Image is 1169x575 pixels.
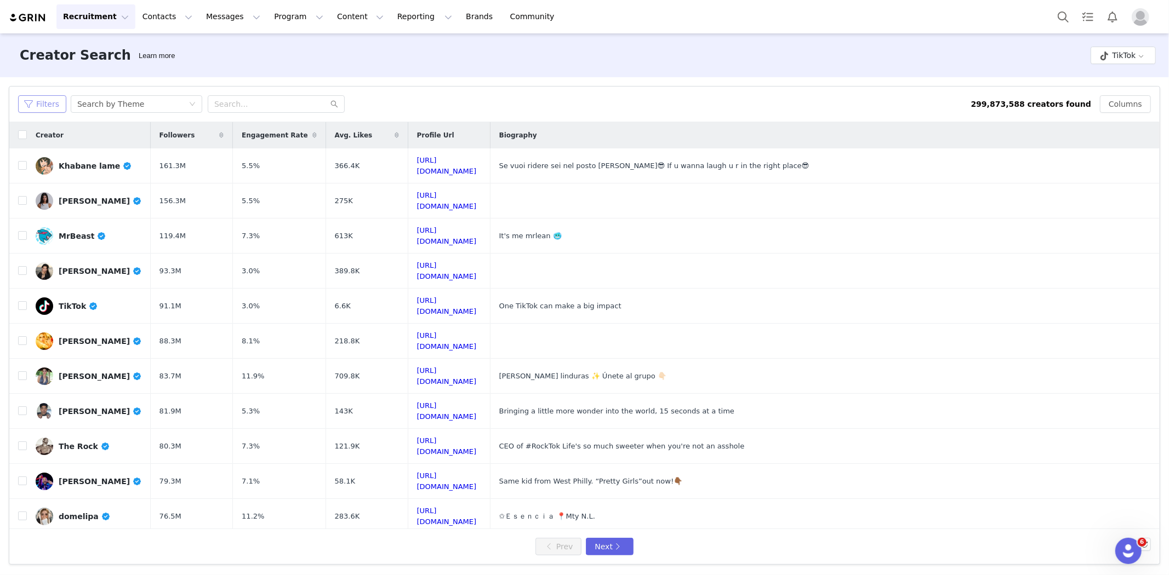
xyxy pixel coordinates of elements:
img: v2 [36,297,53,315]
span: 3.0% [242,266,260,277]
h3: Creator Search [20,45,131,65]
a: [PERSON_NAME] [36,262,142,280]
span: One TikTok can make a big impact [499,302,621,310]
span: 6 [1138,538,1147,547]
a: [PERSON_NAME] [36,473,142,490]
span: 5.3% [242,406,260,417]
span: Creator [36,130,64,140]
span: 7.3% [242,441,260,452]
span: 93.3M [159,266,181,277]
a: [URL][DOMAIN_NAME] [417,296,477,315]
span: 6.6K [335,301,351,312]
img: v2 [36,473,53,490]
div: 299,873,588 creators found [971,99,1091,110]
span: It's me mrlean 🥶 [499,232,562,240]
span: 5.5% [242,160,260,171]
span: 121.9K [335,441,360,452]
div: [PERSON_NAME] [59,337,142,346]
span: 7.1% [242,476,260,487]
img: v2 [36,262,53,280]
span: Followers [159,130,195,140]
span: 8.1% [242,336,260,347]
div: [PERSON_NAME] [59,197,142,205]
span: 119.4M [159,231,186,242]
div: MrBeast [59,232,106,240]
div: Khabane lame [59,162,132,170]
span: ✩Ｅｓｅｎｃｉａ 📍Mty N.L. [499,512,595,520]
i: icon: down [189,101,196,108]
span: 88.3M [159,336,181,347]
span: 76.5M [159,511,181,522]
div: Tooltip anchor [136,50,177,61]
span: 3.0% [242,301,260,312]
span: 11.9% [242,371,264,382]
span: 11.2% [242,511,264,522]
span: 283.6K [335,511,360,522]
span: Biography [499,130,537,140]
a: [PERSON_NAME] [36,367,142,385]
span: 143K [335,406,353,417]
img: v2 [36,192,53,210]
a: [PERSON_NAME] [36,403,142,420]
a: [URL][DOMAIN_NAME] [417,436,477,456]
img: v2 [36,508,53,525]
span: 81.9M [159,406,181,417]
button: Next [586,538,633,555]
button: Program [267,4,330,29]
img: grin logo [9,13,47,23]
a: [PERSON_NAME] [36,192,142,210]
span: 366.4K [335,160,360,171]
input: Search... [208,95,345,113]
a: The Rock [36,438,142,455]
span: 5.5% [242,196,260,206]
button: Content [330,4,390,29]
a: [URL][DOMAIN_NAME] [417,401,477,421]
div: [PERSON_NAME] [59,477,142,486]
a: MrBeast [36,227,142,245]
button: Reporting [391,4,459,29]
a: [URL][DOMAIN_NAME] [417,331,477,350]
div: TikTok [59,302,98,311]
a: Community [504,4,566,29]
a: Khabane lame [36,157,142,175]
span: 58.1K [335,476,355,487]
span: Profile Url [417,130,454,140]
span: [PERSON_NAME] linduras ✨ Únete al grupo 👇🏻 [499,372,666,380]
button: Profile [1125,8,1160,26]
span: 275K [335,196,353,206]
span: 709.8K [335,371,360,382]
button: Columns [1100,95,1151,113]
span: Engagement Rate [242,130,307,140]
a: [URL][DOMAIN_NAME] [417,191,477,210]
div: The Rock [59,442,110,451]
div: [PERSON_NAME] [59,267,142,275]
button: Search [1051,4,1075,29]
span: CEO of #RockTok Life's so much sweeter when you're not an asshole [499,442,745,450]
span: 91.1M [159,301,181,312]
img: v2 [36,227,53,245]
img: v2 [36,157,53,175]
div: [PERSON_NAME] [59,372,142,381]
span: 613K [335,231,353,242]
a: [URL][DOMAIN_NAME] [417,366,477,386]
button: Contacts [136,4,199,29]
span: 389.8K [335,266,360,277]
div: domelipa [59,512,110,521]
div: [PERSON_NAME] [59,407,142,416]
button: Recruitment [56,4,135,29]
i: icon: search [330,100,338,108]
a: [URL][DOMAIN_NAME] [417,507,477,526]
a: Brands [459,4,503,29]
a: [URL][DOMAIN_NAME] [417,226,477,245]
button: TikTok [1091,47,1156,64]
span: 83.7M [159,371,181,382]
span: Se vuoi ridere sei nel posto [PERSON_NAME]😎 If u wanna laugh u r in the right place😎 [499,162,809,170]
span: 79.3M [159,476,181,487]
button: Prev [535,538,581,555]
img: v2 [36,332,53,350]
img: placeholder-profile.jpg [1132,8,1149,26]
span: 218.8K [335,336,360,347]
span: Same kid from West Philly. “Pretty Girls”out now!👇🏾 [499,477,683,485]
button: Messages [199,4,267,29]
